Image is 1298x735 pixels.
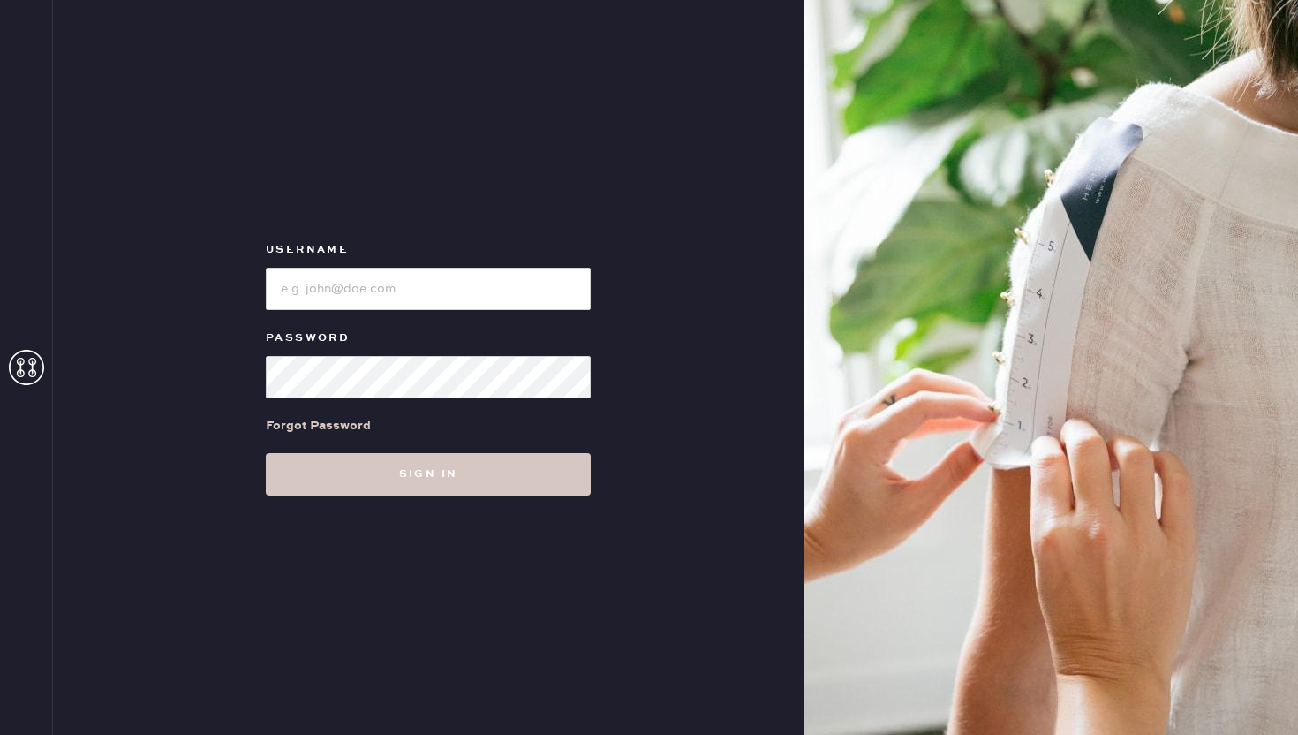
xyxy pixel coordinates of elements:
label: Username [266,239,591,261]
label: Password [266,328,591,349]
a: Forgot Password [266,398,371,453]
button: Sign in [266,453,591,496]
div: Forgot Password [266,416,371,436]
input: e.g. john@doe.com [266,268,591,310]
